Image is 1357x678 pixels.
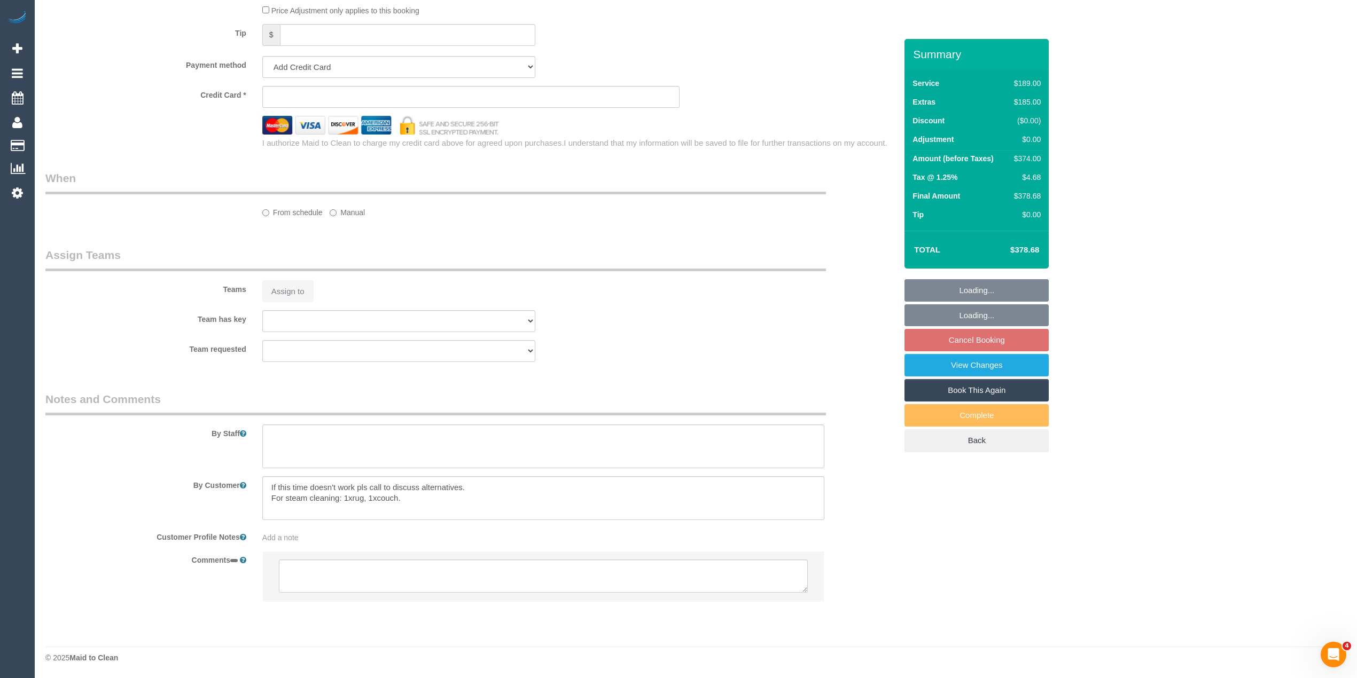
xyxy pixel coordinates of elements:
legend: Assign Teams [45,247,826,271]
label: Final Amount [913,191,960,201]
div: $4.68 [1010,172,1041,183]
div: $0.00 [1010,134,1041,145]
h4: $378.68 [978,246,1039,255]
span: Price Adjustment only applies to this booking [271,6,419,15]
label: Payment method [37,56,254,70]
strong: Maid to Clean [69,653,118,662]
div: I authorize Maid to Clean to charge my credit card above for agreed upon purchases. [254,137,904,148]
label: Team has key [37,310,254,325]
label: By Staff [37,424,254,439]
img: credit cards [254,116,507,135]
label: Teams [37,280,254,295]
img: Automaid Logo [6,11,28,26]
input: Manual [330,209,337,216]
iframe: Secure card payment input frame [271,92,671,101]
a: View Changes [904,354,1049,376]
span: 4 [1343,642,1351,650]
a: Book This Again [904,379,1049,401]
label: By Customer [37,476,254,491]
legend: Notes and Comments [45,391,826,415]
span: I understand that my information will be saved to file for further transactions on my account. [564,138,887,147]
label: Manual [330,203,365,218]
label: Tax @ 1.25% [913,172,957,183]
div: $378.68 [1010,191,1041,201]
input: From schedule [262,209,269,216]
legend: When [45,170,826,194]
div: $189.00 [1010,78,1041,89]
label: Customer Profile Notes [37,528,254,542]
label: Team requested [37,340,254,354]
div: $374.00 [1010,153,1041,164]
h3: Summary [913,48,1043,60]
a: Back [904,429,1049,452]
label: From schedule [262,203,323,218]
div: $185.00 [1010,97,1041,107]
label: Adjustment [913,134,954,145]
label: Amount (before Taxes) [913,153,993,164]
label: Extras [913,97,935,107]
label: Service [913,78,939,89]
strong: Total [914,245,940,254]
label: Tip [37,24,254,38]
iframe: Intercom live chat [1321,642,1346,667]
label: Discount [913,115,945,126]
div: ($0.00) [1010,115,1041,126]
label: Credit Card * [37,86,254,100]
div: © 2025 [45,652,1346,663]
label: Comments [37,551,254,565]
span: $ [262,24,280,46]
span: Add a note [262,533,299,542]
label: Tip [913,209,924,220]
div: $0.00 [1010,209,1041,220]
